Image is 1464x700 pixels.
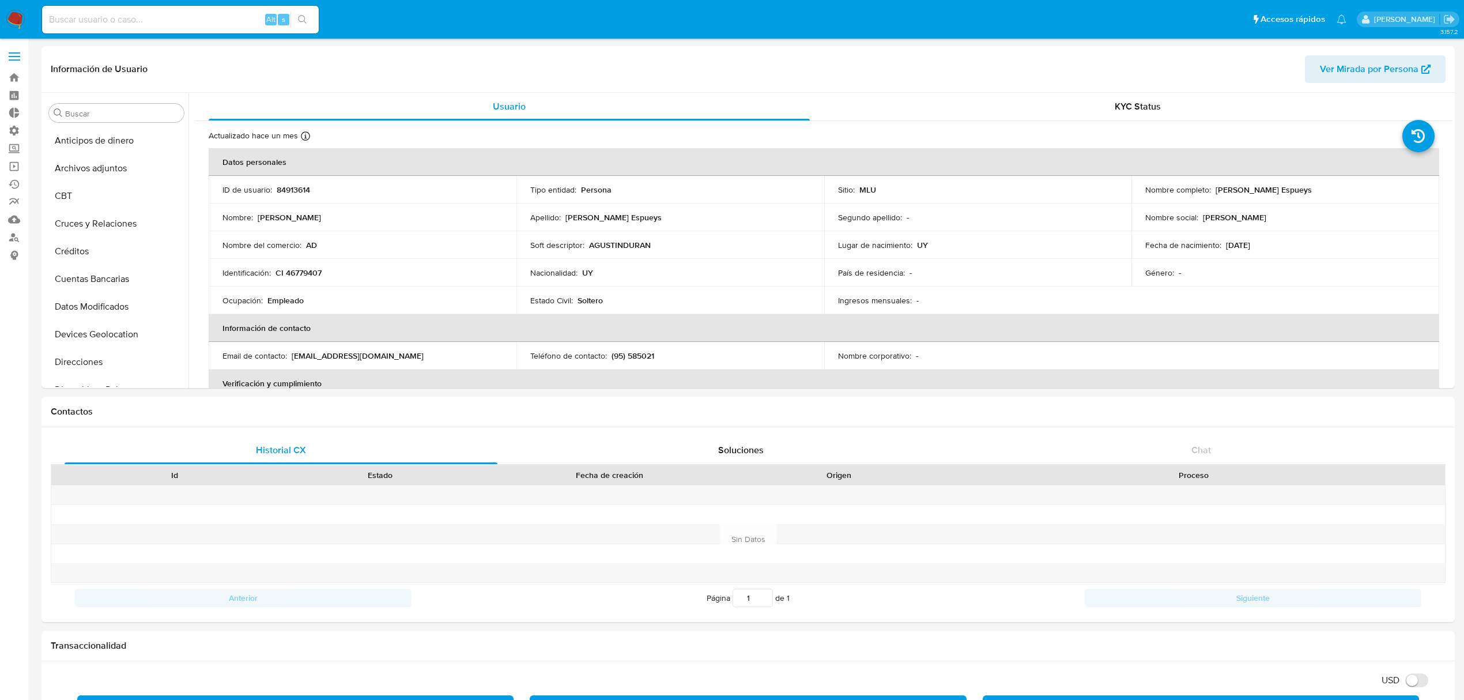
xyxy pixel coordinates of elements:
[51,63,148,75] h1: Información de Usuario
[530,185,576,195] p: Tipo entidad :
[707,589,790,607] span: Página de
[1145,240,1221,250] p: Fecha de nacimiento :
[612,351,654,361] p: (95) 585021
[1374,14,1439,25] p: agustin.duran@mercadolibre.com
[44,155,188,182] button: Archivos adjuntos
[1085,589,1421,607] button: Siguiente
[917,240,928,250] p: UY
[581,185,612,195] p: Persona
[907,212,909,223] p: -
[51,640,1446,652] h1: Transaccionalidad
[787,592,790,604] span: 1
[44,293,188,321] button: Datos Modificados
[1337,14,1346,24] a: Notificaciones
[209,148,1439,176] th: Datos personales
[285,469,475,481] div: Estado
[44,348,188,376] button: Direcciones
[222,240,301,250] p: Nombre del comercio :
[51,406,1446,417] h1: Contactos
[859,185,876,195] p: MLU
[1216,185,1312,195] p: [PERSON_NAME] Espueys
[838,212,902,223] p: Segundo apellido :
[916,351,918,361] p: -
[582,268,593,278] p: UY
[44,265,188,293] button: Cuentas Bancarias
[910,268,912,278] p: -
[578,295,603,306] p: Soltero
[44,238,188,265] button: Créditos
[256,443,306,457] span: Historial CX
[276,268,322,278] p: CI 46779407
[530,268,578,278] p: Nacionalidad :
[530,240,584,250] p: Soft descriptor :
[267,295,304,306] p: Empleado
[838,295,912,306] p: Ingresos mensuales :
[589,240,651,250] p: AGUSTINDURAN
[838,185,855,195] p: Sitio :
[916,295,919,306] p: -
[718,443,764,457] span: Soluciones
[1191,443,1211,457] span: Chat
[222,268,271,278] p: Identificación :
[44,321,188,348] button: Devices Geolocation
[222,351,287,361] p: Email de contacto :
[75,589,412,607] button: Anterior
[838,240,912,250] p: Lugar de nacimiento :
[565,212,662,223] p: [PERSON_NAME] Espueys
[493,100,526,113] span: Usuario
[266,14,276,25] span: Alt
[306,240,317,250] p: AD
[282,14,285,25] span: s
[222,295,263,306] p: Ocupación :
[44,127,188,155] button: Anticipos de dinero
[292,351,424,361] p: [EMAIL_ADDRESS][DOMAIN_NAME]
[491,469,728,481] div: Fecha de creación
[80,469,269,481] div: Id
[290,12,314,28] button: search-icon
[950,469,1437,481] div: Proceso
[1320,55,1418,83] span: Ver Mirada por Persona
[65,108,179,119] input: Buscar
[530,351,607,361] p: Teléfono de contacto :
[1305,55,1446,83] button: Ver Mirada por Persona
[838,268,905,278] p: País de residencia :
[744,469,934,481] div: Origen
[44,376,188,404] button: Dispositivos Point
[1203,212,1266,223] p: [PERSON_NAME]
[530,295,573,306] p: Estado Civil :
[1261,13,1325,25] span: Accesos rápidos
[530,212,561,223] p: Apellido :
[1179,268,1181,278] p: -
[258,212,321,223] p: [PERSON_NAME]
[222,212,253,223] p: Nombre :
[1226,240,1250,250] p: [DATE]
[44,182,188,210] button: CBT
[44,210,188,238] button: Cruces y Relaciones
[54,108,63,118] button: Buscar
[1443,13,1455,25] a: Salir
[209,370,1439,397] th: Verificación y cumplimiento
[1145,185,1211,195] p: Nombre completo :
[209,130,298,141] p: Actualizado hace un mes
[838,351,911,361] p: Nombre corporativo :
[1115,100,1161,113] span: KYC Status
[222,185,272,195] p: ID de usuario :
[209,314,1439,342] th: Información de contacto
[277,185,310,195] p: 84913614
[1145,268,1174,278] p: Género :
[42,12,319,27] input: Buscar usuario o caso...
[1145,212,1198,223] p: Nombre social :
